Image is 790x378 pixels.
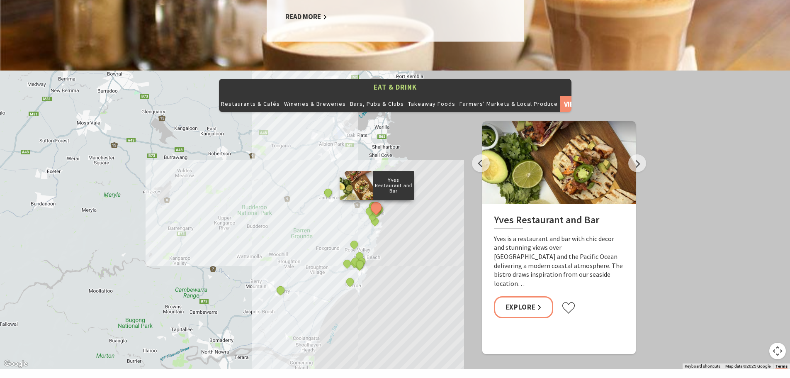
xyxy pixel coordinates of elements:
a: View All [560,95,583,112]
button: See detail about Gather. By the Hill [354,259,365,270]
button: See detail about Crooked River Estate [342,258,352,269]
a: Explore [494,296,554,318]
p: Yves Restaurant and Bar [373,176,414,195]
button: See detail about Yves Restaurant and Bar [368,200,384,215]
button: Map camera controls [769,343,786,359]
button: Bars, Pubs & Clubs [348,95,406,112]
button: See detail about The Blue Swimmer at Seahaven [344,276,355,287]
button: See detail about Silica Restaurant and Bar [370,206,381,217]
button: Eat & Drink [219,79,571,96]
span: Map data ©2025 Google [725,364,771,368]
button: See detail about Green Caffeen [364,206,375,217]
button: Takeaway Foods [406,95,457,112]
button: See detail about Jamberoo Pub [322,187,333,198]
button: Farmers' Markets & Local Produce [457,95,560,112]
h2: Yves Restaurant and Bar [494,214,624,229]
button: See detail about Cin Cin Wine Bar [369,216,380,227]
button: Previous [472,154,490,172]
a: Click to see this area on Google Maps [2,358,29,369]
button: Click to favourite Yves Restaurant and Bar [562,302,576,314]
button: Keyboard shortcuts [685,363,720,369]
img: Google [2,358,29,369]
button: See detail about The Dairy Bar [275,285,286,295]
a: Terms (opens in new tab) [775,364,788,369]
button: Wineries & Breweries [282,95,348,112]
p: Yves is a restaurant and bar with chic decor and stunning views over [GEOGRAPHIC_DATA] and the Pa... [494,234,624,288]
a: Read More [285,12,327,22]
button: See detail about Schottlanders Wagyu Beef [348,239,359,250]
button: Next [628,154,646,172]
button: Restaurants & Cafés [219,95,282,112]
button: See detail about The Brooding Italian [367,211,378,222]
